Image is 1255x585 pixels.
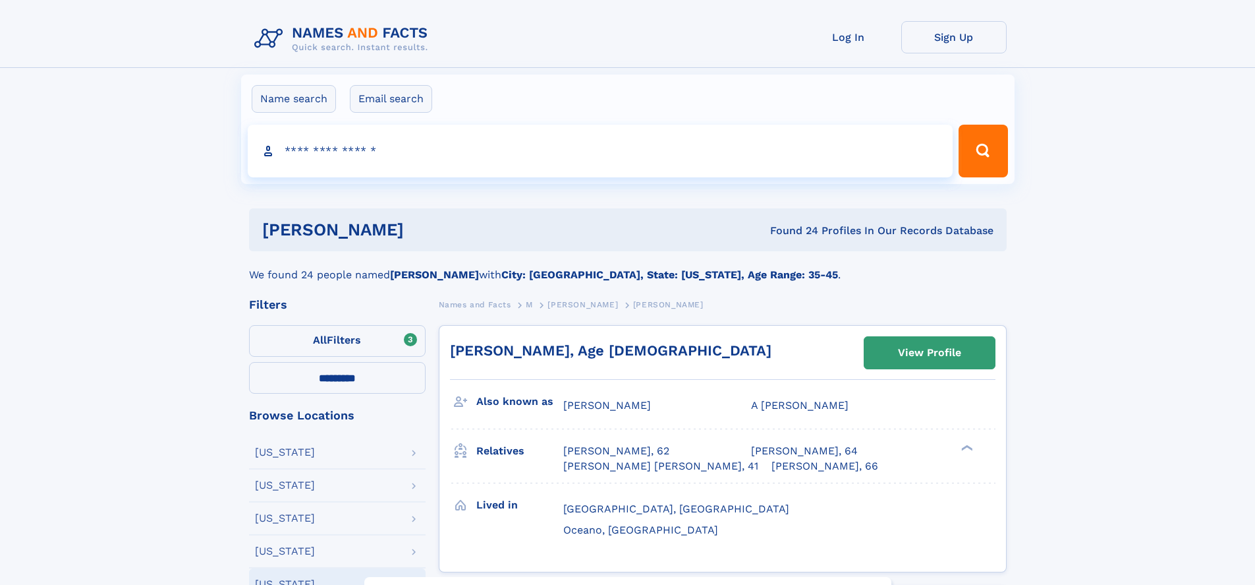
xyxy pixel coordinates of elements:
[633,300,704,309] span: [PERSON_NAME]
[262,222,587,238] h1: [PERSON_NAME]
[350,85,432,113] label: Email search
[547,300,618,309] span: [PERSON_NAME]
[249,299,426,311] div: Filters
[450,342,771,359] a: [PERSON_NAME], Age [DEMOGRAPHIC_DATA]
[313,334,327,346] span: All
[796,21,901,53] a: Log In
[959,125,1007,177] button: Search Button
[476,494,563,516] h3: Lived in
[255,447,315,458] div: [US_STATE]
[255,513,315,524] div: [US_STATE]
[958,444,974,452] div: ❯
[255,480,315,491] div: [US_STATE]
[249,21,439,57] img: Logo Names and Facts
[390,268,479,281] b: [PERSON_NAME]
[751,399,849,412] span: A [PERSON_NAME]
[501,268,838,281] b: City: [GEOGRAPHIC_DATA], State: [US_STATE], Age Range: 35-45
[563,444,669,458] a: [PERSON_NAME], 62
[563,524,718,536] span: Oceano, [GEOGRAPHIC_DATA]
[476,440,563,462] h3: Relatives
[563,399,651,412] span: [PERSON_NAME]
[252,85,336,113] label: Name search
[248,125,953,177] input: search input
[249,325,426,357] label: Filters
[587,224,993,238] div: Found 24 Profiles In Our Records Database
[249,410,426,421] div: Browse Locations
[563,503,789,515] span: [GEOGRAPHIC_DATA], [GEOGRAPHIC_DATA]
[771,459,878,474] a: [PERSON_NAME], 66
[898,338,961,368] div: View Profile
[476,390,563,413] h3: Also known as
[751,444,858,458] a: [PERSON_NAME], 64
[249,251,1007,283] div: We found 24 people named with .
[547,296,618,313] a: [PERSON_NAME]
[901,21,1007,53] a: Sign Up
[439,296,511,313] a: Names and Facts
[255,546,315,557] div: [US_STATE]
[526,296,533,313] a: M
[526,300,533,309] span: M
[563,459,758,474] a: [PERSON_NAME] [PERSON_NAME], 41
[864,337,995,369] a: View Profile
